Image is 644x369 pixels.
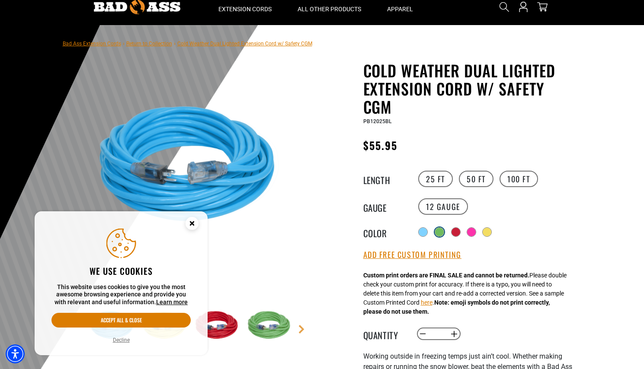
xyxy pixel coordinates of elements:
span: Apparel [387,5,413,13]
img: Red [193,301,243,351]
button: here [421,298,433,307]
strong: Note: emoji symbols do not print correctly, please do not use them. [363,299,550,315]
span: › [123,41,125,47]
img: Green [245,301,295,351]
button: Accept all & close [51,313,191,328]
button: Close this option [176,211,208,238]
legend: Color [363,226,407,238]
a: This website uses cookies to give you the most awesome browsing experience and provide you with r... [156,299,188,305]
a: Next [297,325,306,334]
strong: Custom print orders are FINAL SALE and cannot be returned. [363,272,529,279]
nav: breadcrumbs [63,38,312,48]
span: › [174,41,176,47]
button: Decline [110,336,132,344]
label: 12 Gauge [418,198,468,215]
h2: We use cookies [51,265,191,277]
a: Bad Ass Extension Cords [63,41,121,47]
p: This website uses cookies to give you the most awesome browsing experience and provide you with r... [51,283,191,306]
label: 50 FT [459,171,493,187]
span: Cold Weather Dual Lighted Extension Cord w/ Safety CGM [177,41,312,47]
legend: Length [363,173,407,184]
legend: Gauge [363,201,407,212]
h1: Cold Weather Dual Lighted Extension Cord w/ Safety CGM [363,61,575,116]
img: Light Blue [88,63,297,271]
a: cart [535,2,549,12]
span: All Other Products [298,5,361,13]
aside: Cookie Consent [35,211,208,356]
label: 100 FT [500,171,538,187]
a: Return to Collection [126,41,172,47]
div: Accessibility Menu [6,344,25,363]
button: Add Free Custom Printing [363,250,461,260]
label: 25 FT [418,171,453,187]
span: Extension Cords [218,5,272,13]
div: Please double check your custom print for accuracy. If there is a typo, you will need to delete t... [363,271,567,316]
span: PB12025BL [363,118,391,124]
span: $55.95 [363,137,397,153]
label: Quantity [363,328,407,340]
